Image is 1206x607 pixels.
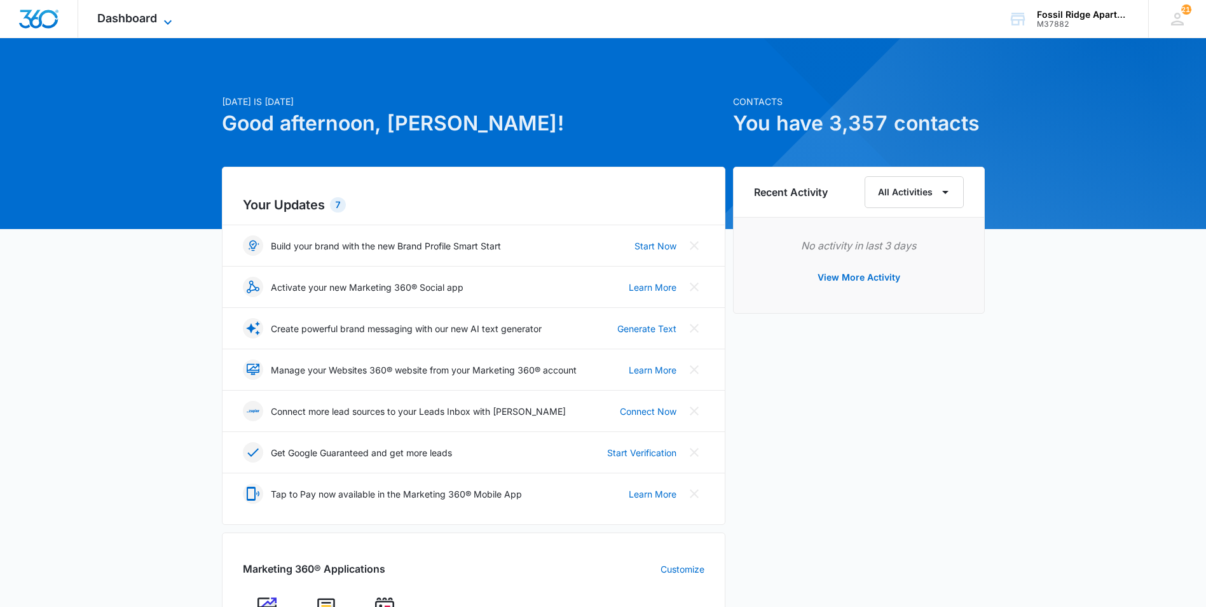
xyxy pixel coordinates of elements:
[684,401,704,421] button: Close
[271,446,452,459] p: Get Google Guaranteed and get more leads
[222,108,725,139] h1: Good afternoon, [PERSON_NAME]!
[243,561,385,576] h2: Marketing 360® Applications
[330,197,346,213] div: 7
[1037,10,1130,20] div: account name
[629,487,676,501] a: Learn More
[754,238,964,253] p: No activity in last 3 days
[684,442,704,463] button: Close
[617,322,676,335] a: Generate Text
[271,405,566,418] p: Connect more lead sources to your Leads Inbox with [PERSON_NAME]
[634,239,676,253] a: Start Now
[661,562,704,576] a: Customize
[684,484,704,504] button: Close
[629,281,676,294] a: Learn More
[754,185,828,200] h6: Recent Activity
[1181,4,1191,15] div: notifications count
[865,176,964,208] button: All Activities
[607,446,676,459] a: Start Verification
[271,487,522,501] p: Tap to Pay now available in the Marketing 360® Mobile App
[271,281,463,294] p: Activate your new Marketing 360® Social app
[243,195,704,214] h2: Your Updates
[629,363,676,377] a: Learn More
[684,359,704,380] button: Close
[97,11,157,25] span: Dashboard
[684,235,704,256] button: Close
[1037,20,1130,29] div: account id
[1181,4,1191,15] span: 211
[222,95,725,108] p: [DATE] is [DATE]
[733,95,985,108] p: Contacts
[733,108,985,139] h1: You have 3,357 contacts
[805,262,913,293] button: View More Activity
[271,363,577,377] p: Manage your Websites 360® website from your Marketing 360® account
[271,239,501,253] p: Build your brand with the new Brand Profile Smart Start
[684,318,704,338] button: Close
[684,277,704,297] button: Close
[620,405,676,418] a: Connect Now
[271,322,542,335] p: Create powerful brand messaging with our new AI text generator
